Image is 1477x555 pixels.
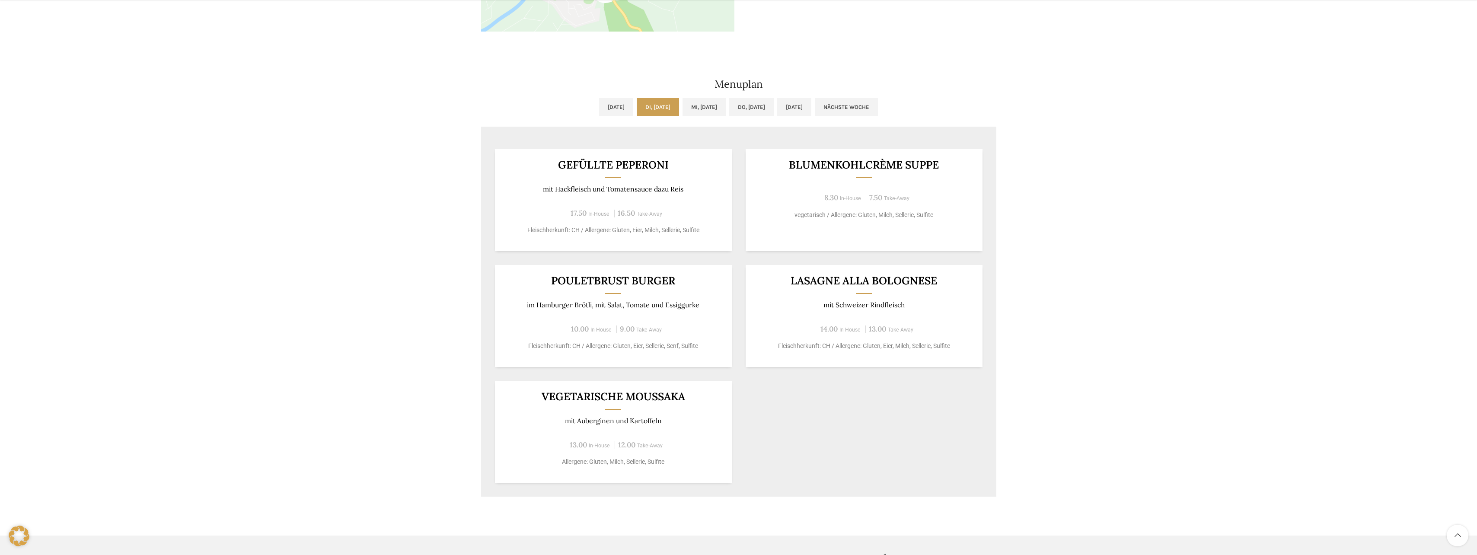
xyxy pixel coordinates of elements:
span: 13.00 [869,324,886,334]
span: In-House [840,195,861,201]
span: In-House [588,211,609,217]
a: Nächste Woche [815,98,878,116]
a: Di, [DATE] [637,98,679,116]
span: In-House [589,443,610,449]
p: Fleischherkunft: CH / Allergene: Gluten, Eier, Milch, Sellerie, Sulfite [505,226,721,235]
span: 17.50 [571,208,587,218]
p: mit Auberginen und Kartoffeln [505,417,721,425]
span: 7.50 [869,193,882,202]
span: In-House [590,327,612,333]
span: 8.30 [824,193,838,202]
span: 12.00 [618,440,635,450]
h3: Pouletbrust Burger [505,275,721,286]
p: Fleischherkunft: CH / Allergene: Gluten, Eier, Sellerie, Senf, Sulfite [505,341,721,351]
h3: Vegetarische Moussaka [505,391,721,402]
span: Take-Away [884,195,909,201]
a: Scroll to top button [1447,525,1468,546]
span: Take-Away [637,211,662,217]
span: Take-Away [888,327,913,333]
h3: LASAGNE ALLA BOLOGNESE [756,275,972,286]
span: 16.50 [618,208,635,218]
p: Allergene: Gluten, Milch, Sellerie, Sulfite [505,457,721,466]
p: vegetarisch / Allergene: Gluten, Milch, Sellerie, Sulfite [756,211,972,220]
span: In-House [839,327,861,333]
p: Fleischherkunft: CH / Allergene: Gluten, Eier, Milch, Sellerie, Sulfite [756,341,972,351]
span: Take-Away [636,327,662,333]
span: 14.00 [820,324,838,334]
span: 9.00 [620,324,635,334]
span: 10.00 [571,324,589,334]
a: [DATE] [777,98,811,116]
p: mit Schweizer Rindfleisch [756,301,972,309]
a: Do, [DATE] [729,98,774,116]
span: 13.00 [570,440,587,450]
span: Take-Away [637,443,663,449]
a: [DATE] [599,98,633,116]
h3: Gefüllte Peperoni [505,159,721,170]
h2: Menuplan [481,79,996,89]
a: Mi, [DATE] [683,98,726,116]
h3: Blumenkohlcrème suppe [756,159,972,170]
p: mit Hackfleisch und Tomatensauce dazu Reis [505,185,721,193]
p: im Hamburger Brötli, mit Salat, Tomate und Essiggurke [505,301,721,309]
